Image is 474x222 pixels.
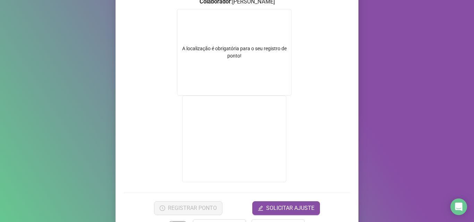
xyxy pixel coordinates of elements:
button: REGISTRAR PONTO [154,201,222,215]
span: edit [258,205,263,211]
span: SOLICITAR AJUSTE [266,204,314,212]
div: Open Intercom Messenger [450,198,467,215]
button: editSOLICITAR AJUSTE [252,201,320,215]
div: A localização é obrigatória para o seu registro de ponto! [177,45,291,60]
